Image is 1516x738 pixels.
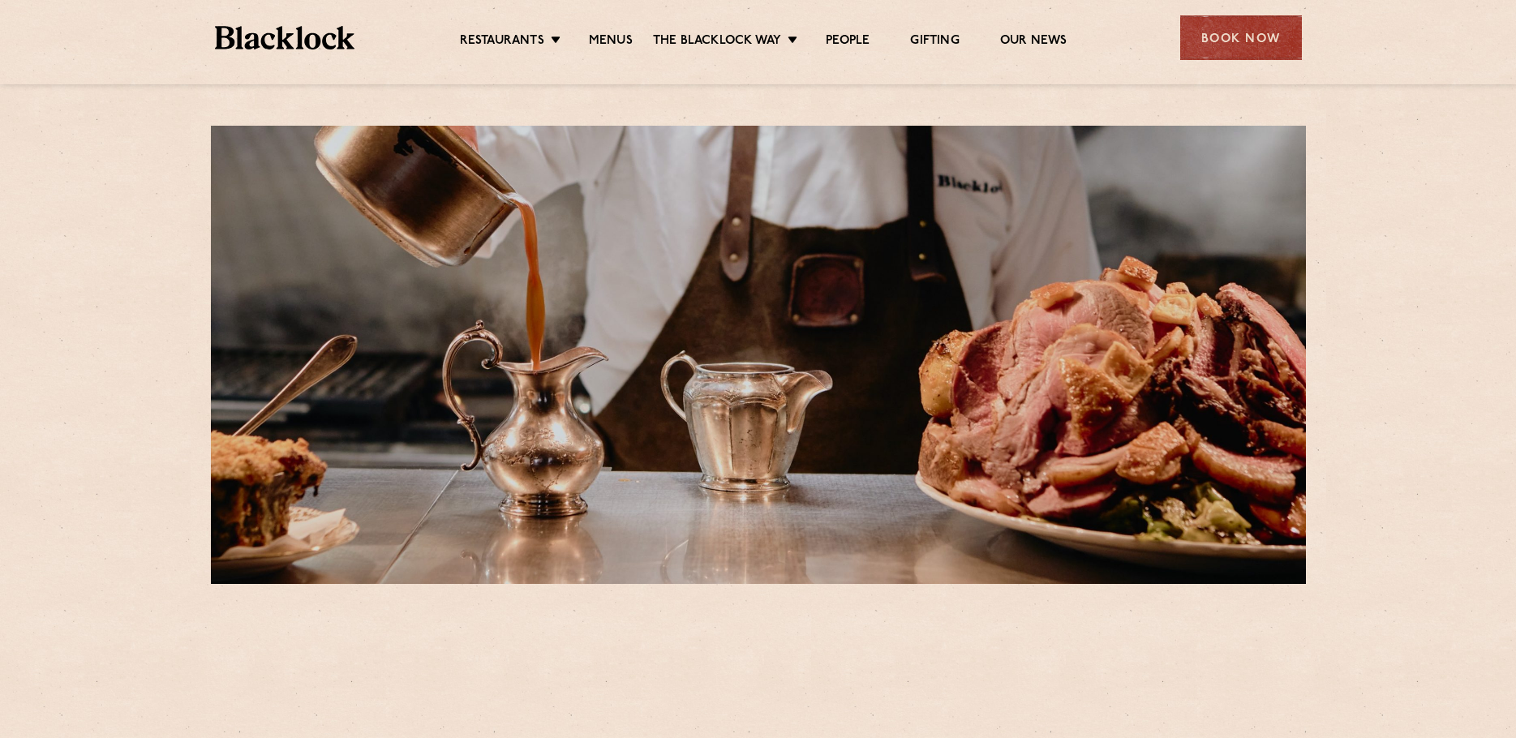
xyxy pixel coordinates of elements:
a: Restaurants [460,33,544,51]
a: The Blacklock Way [653,33,781,51]
img: BL_Textured_Logo-footer-cropped.svg [215,26,355,49]
div: Book Now [1180,15,1302,60]
a: Gifting [910,33,959,51]
a: Menus [589,33,633,51]
a: People [826,33,870,51]
a: Our News [1000,33,1067,51]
